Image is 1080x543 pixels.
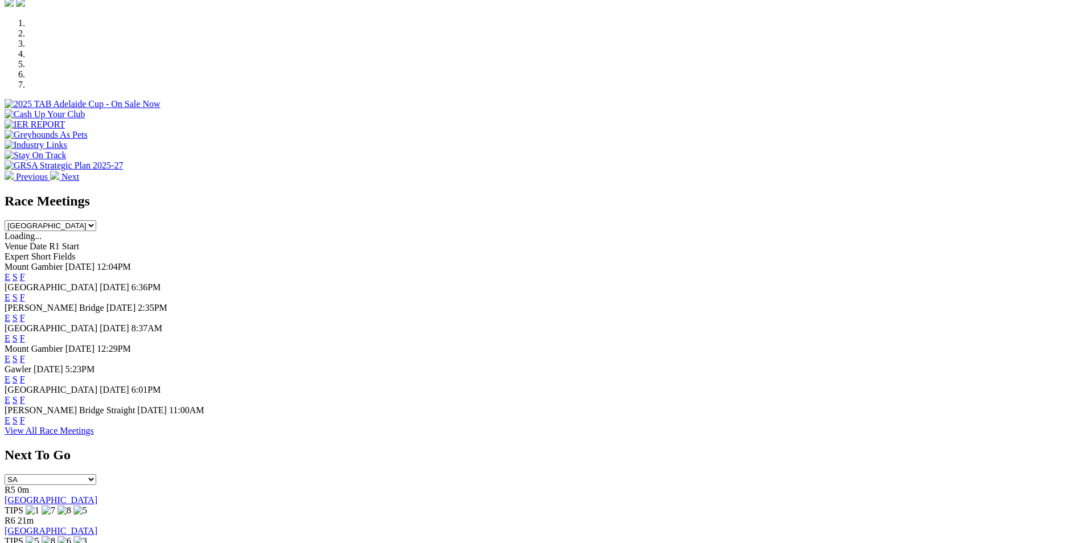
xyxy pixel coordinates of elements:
span: 0m [18,485,29,495]
a: S [13,354,18,364]
a: F [20,272,25,282]
span: R6 [5,516,15,525]
a: Next [50,172,79,182]
h2: Next To Go [5,447,1075,463]
span: Next [61,172,79,182]
a: E [5,272,10,282]
img: Industry Links [5,140,67,150]
span: Previous [16,172,48,182]
span: [DATE] [100,385,129,394]
span: 8:37AM [132,323,162,333]
span: 11:00AM [169,405,204,415]
a: F [20,416,25,425]
a: S [13,375,18,384]
a: [GEOGRAPHIC_DATA] [5,526,97,536]
span: 12:04PM [97,262,131,271]
a: E [5,313,10,323]
span: Loading... [5,231,42,241]
span: 5:23PM [65,364,95,374]
img: Stay On Track [5,150,66,161]
span: [DATE] [65,344,95,353]
a: S [13,416,18,425]
span: R1 Start [49,241,79,251]
a: E [5,416,10,425]
span: [DATE] [65,262,95,271]
span: 2:35PM [138,303,167,312]
img: 1 [26,505,39,516]
a: F [20,395,25,405]
a: F [20,334,25,343]
span: [PERSON_NAME] Bridge Straight [5,405,135,415]
a: F [20,375,25,384]
span: Fields [53,252,75,261]
span: Date [30,241,47,251]
span: Mount Gambier [5,262,63,271]
span: Short [31,252,51,261]
a: S [13,395,18,405]
a: F [20,293,25,302]
span: [GEOGRAPHIC_DATA] [5,385,97,394]
span: [DATE] [100,282,129,292]
a: S [13,293,18,302]
span: [DATE] [137,405,167,415]
a: E [5,375,10,384]
img: 2025 TAB Adelaide Cup - On Sale Now [5,99,161,109]
span: R5 [5,485,15,495]
img: chevron-left-pager-white.svg [5,171,14,180]
img: Greyhounds As Pets [5,130,88,140]
span: [PERSON_NAME] Bridge [5,303,104,312]
a: E [5,354,10,364]
span: [DATE] [106,303,136,312]
span: 12:29PM [97,344,131,353]
span: 6:36PM [132,282,161,292]
a: S [13,313,18,323]
a: F [20,313,25,323]
a: Previous [5,172,50,182]
img: IER REPORT [5,120,65,130]
a: View All Race Meetings [5,426,94,435]
a: E [5,334,10,343]
span: [GEOGRAPHIC_DATA] [5,282,97,292]
a: E [5,293,10,302]
img: chevron-right-pager-white.svg [50,171,59,180]
img: GRSA Strategic Plan 2025-27 [5,161,123,171]
img: 8 [58,505,71,516]
span: Expert [5,252,29,261]
span: [GEOGRAPHIC_DATA] [5,323,97,333]
a: S [13,334,18,343]
span: 6:01PM [132,385,161,394]
a: F [20,354,25,364]
a: S [13,272,18,282]
span: [DATE] [100,323,129,333]
span: [DATE] [34,364,63,374]
span: Gawler [5,364,31,374]
span: Mount Gambier [5,344,63,353]
img: 7 [42,505,55,516]
span: Venue [5,241,27,251]
span: 21m [18,516,34,525]
img: 5 [73,505,87,516]
span: TIPS [5,505,23,515]
a: E [5,395,10,405]
a: [GEOGRAPHIC_DATA] [5,495,97,505]
img: Cash Up Your Club [5,109,85,120]
h2: Race Meetings [5,194,1075,209]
